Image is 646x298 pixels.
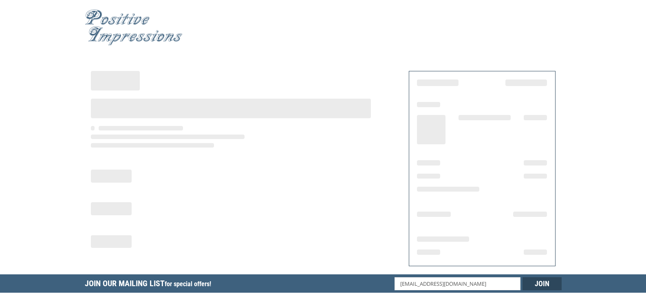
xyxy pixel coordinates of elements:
input: Join [523,277,562,290]
img: Positive Impressions [85,9,183,46]
h5: Join Our Mailing List [85,274,215,295]
input: Email [395,277,520,290]
span: for special offers! [165,280,211,288]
